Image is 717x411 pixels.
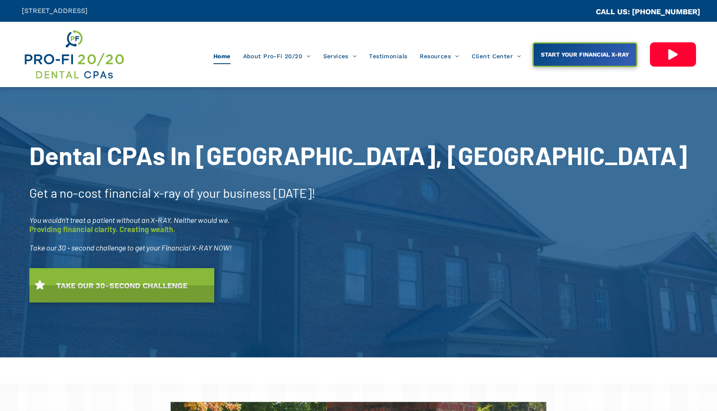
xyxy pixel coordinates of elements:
span: You wouldn’t treat a patient without an X-RAY. Neither would we. [29,215,230,225]
span: Dental CPAs In [GEOGRAPHIC_DATA], [GEOGRAPHIC_DATA] [29,140,687,170]
a: Services [317,48,363,64]
img: Get Dental CPA Consulting, Bookkeeping, & Bank Loans [23,28,125,81]
a: TAKE OUR 30-SECOND CHALLENGE [29,268,214,302]
span: Get a [29,185,57,200]
span: CA::CALLC [560,8,596,16]
span: [STREET_ADDRESS] [22,7,88,15]
a: Client Center [465,48,527,64]
span: of your business [DATE]! [183,185,316,200]
span: START YOUR FINANCIAL X-RAY [538,47,632,62]
a: Home [207,48,237,64]
a: CALL US: [PHONE_NUMBER] [596,7,700,16]
span: Take our 30 - second challenge to get your Financial X-RAY NOW! [29,243,232,252]
a: START YOUR FINANCIAL X-RAY [533,42,637,67]
a: Testimonials [363,48,413,64]
a: About Pro-Fi 20/20 [237,48,317,64]
span: TAKE OUR 30-SECOND CHALLENGE [53,277,190,294]
span: Providing financial clarity. Creating wealth. [29,225,175,234]
span: no-cost financial x-ray [60,185,181,200]
a: Resources [413,48,465,64]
